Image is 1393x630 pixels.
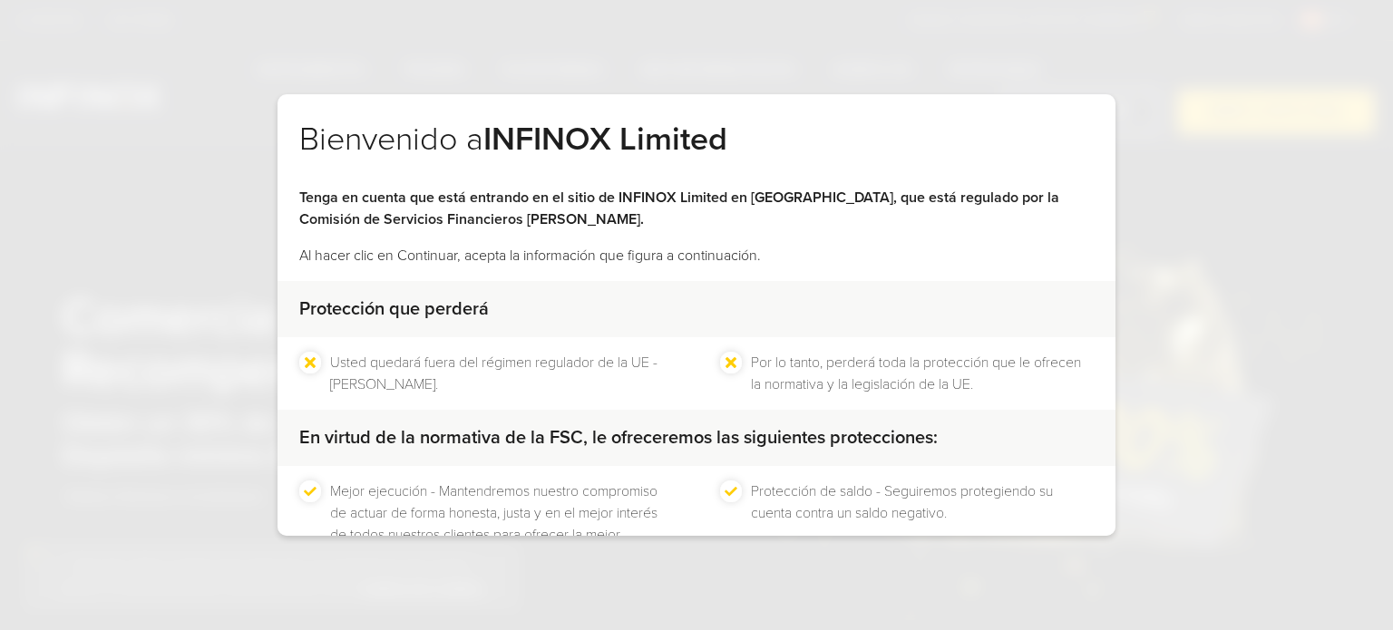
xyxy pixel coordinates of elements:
[299,189,1059,228] strong: Tenga en cuenta que está entrando en el sitio de INFINOX Limited en [GEOGRAPHIC_DATA], que está r...
[330,480,673,567] li: Mejor ejecución - Mantendremos nuestro compromiso de actuar de forma honesta, justa y en el mejor...
[483,120,727,159] strong: INFINOX Limited
[299,120,1094,187] h2: Bienvenido a
[299,427,938,449] strong: En virtud de la normativa de la FSC, le ofreceremos las siguientes protecciones:
[330,352,673,395] li: Usted quedará fuera del régimen regulador de la UE - [PERSON_NAME].
[299,245,1094,267] p: Al hacer clic en Continuar, acepta la información que figura a continuación.
[751,480,1094,567] li: Protección de saldo - Seguiremos protegiendo su cuenta contra un saldo negativo.
[751,352,1094,395] li: Por lo tanto, perderá toda la protección que le ofrecen la normativa y la legislación de la UE.
[299,298,489,320] strong: Protección que perderá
